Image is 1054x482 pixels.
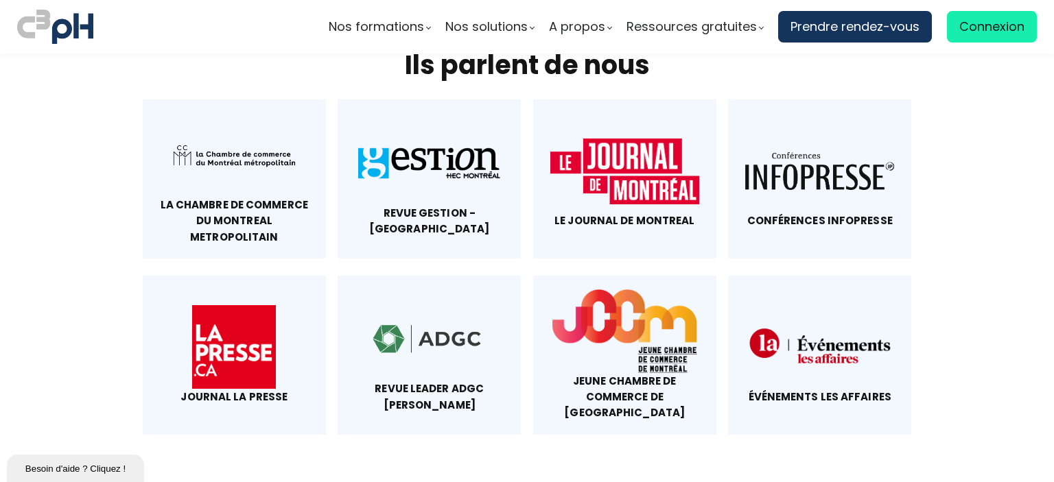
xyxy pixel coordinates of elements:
div: le journal de montreal [550,213,699,228]
div: Revue Leader ADGC [PERSON_NAME] [355,381,504,413]
div: conférences infopresse [745,213,894,228]
span: A propos [549,16,605,37]
span: Nos formations [329,16,424,37]
span: Ressources gratuites [626,16,757,37]
span: Nos solutions [445,16,528,37]
a: Connexion [947,11,1037,43]
iframe: chat widget [7,452,147,482]
a: Prendre rendez-vous [778,11,932,43]
div: Jeune Chambre de commerce de [GEOGRAPHIC_DATA] [550,373,699,421]
div: Événements les affaires [745,389,894,405]
div: journal la presse [160,389,309,405]
h2: Ils parlent de nous [143,47,911,82]
div: Revue Gestion - [GEOGRAPHIC_DATA] [355,205,504,237]
span: Connexion [959,16,1024,37]
span: Prendre rendez-vous [790,16,920,37]
div: La Chambre de commerce du montreal metropolitain [160,197,309,245]
img: logo C3PH [17,7,93,47]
